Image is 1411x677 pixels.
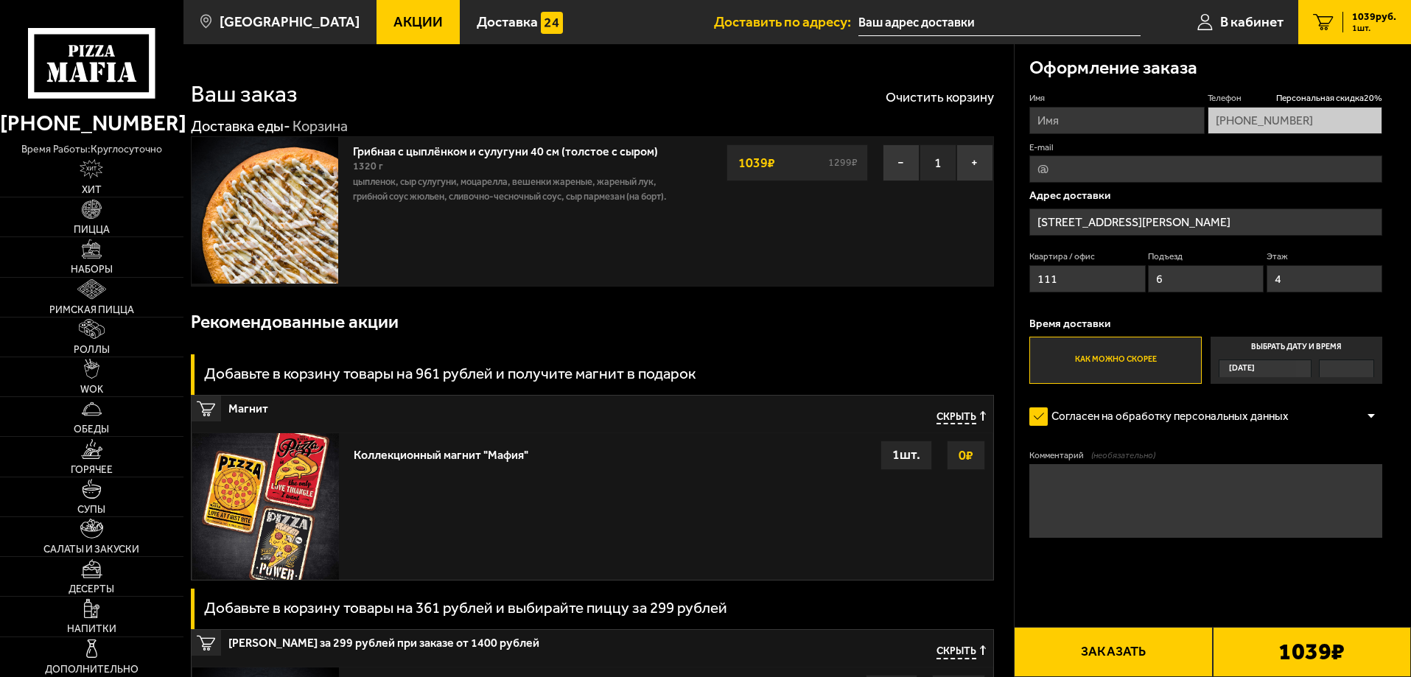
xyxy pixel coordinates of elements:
span: [GEOGRAPHIC_DATA] [220,15,360,29]
span: Наборы [71,264,113,275]
span: 1 [920,144,956,181]
div: Коллекционный магнит "Мафия" [354,441,528,462]
span: Десерты [69,584,114,594]
span: Горячее [71,465,113,475]
label: Телефон [1208,92,1382,105]
label: Выбрать дату и время [1211,337,1382,384]
span: [PERSON_NAME] за 299 рублей при заказе от 1400 рублей [228,630,710,649]
input: Имя [1029,107,1204,134]
span: В кабинет [1220,15,1284,29]
label: Подъезд [1148,250,1264,263]
input: Ваш адрес доставки [858,9,1141,36]
input: @ [1029,155,1382,183]
div: 1 шт. [880,441,932,470]
button: Заказать [1014,627,1212,677]
span: Хит [82,185,102,195]
span: Пицца [74,225,110,235]
span: Скрыть [936,645,976,659]
span: Скрыть [936,411,976,425]
span: Обеды [74,424,109,435]
span: Персональная скидка 20 % [1276,92,1382,105]
label: Комментарий [1029,449,1382,462]
p: Адрес доставки [1029,190,1382,201]
span: Магнит [228,396,710,415]
label: Согласен на обработку персональных данных [1029,402,1303,432]
h3: Добавьте в корзину товары на 961 рублей и получите магнит в подарок [204,366,696,382]
span: 1039 руб. [1352,12,1396,22]
span: Напитки [67,624,116,634]
button: − [883,144,920,181]
a: Грибная с цыплёнком и сулугуни 40 см (толстое с сыром) [353,140,673,158]
button: Скрыть [936,645,986,659]
span: Супы [77,505,105,515]
h3: Оформление заказа [1029,59,1197,77]
h1: Ваш заказ [191,83,298,106]
s: 1299 ₽ [826,158,860,168]
span: Роллы [74,345,110,355]
span: Доставить по адресу: [714,15,858,29]
span: Римская пицца [49,305,134,315]
div: Корзина [293,117,348,136]
span: [DATE] [1229,360,1255,377]
span: Акции [393,15,443,29]
input: +7 ( [1208,107,1382,134]
h3: Рекомендованные акции [191,313,399,332]
p: Время доставки [1029,318,1382,329]
span: 1 шт. [1352,24,1396,32]
strong: 1039 ₽ [735,149,779,177]
strong: 0 ₽ [955,441,977,469]
button: + [956,144,993,181]
img: 15daf4d41897b9f0e9f617042186c801.svg [541,12,563,34]
label: Этаж [1267,250,1382,263]
span: 1320 г [353,160,383,172]
span: WOK [80,385,103,395]
span: проспект Юрия Гагарина, 20к4 [858,9,1141,36]
span: Салаты и закуски [43,544,139,555]
b: 1039 ₽ [1278,640,1345,664]
label: Как можно скорее [1029,337,1201,384]
label: E-mail [1029,141,1382,154]
p: цыпленок, сыр сулугуни, моцарелла, вешенки жареные, жареный лук, грибной соус Жюльен, сливочно-че... [353,175,680,204]
label: Квартира / офис [1029,250,1145,263]
h3: Добавьте в корзину товары на 361 рублей и выбирайте пиццу за 299 рублей [204,600,727,616]
span: (необязательно) [1091,449,1155,462]
label: Имя [1029,92,1204,105]
span: Доставка [477,15,538,29]
a: Доставка еды- [191,117,290,135]
button: Скрыть [936,411,986,425]
button: Очистить корзину [886,91,994,104]
span: Дополнительно [45,664,139,675]
a: Коллекционный магнит "Мафия"0₽1шт. [192,432,993,580]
